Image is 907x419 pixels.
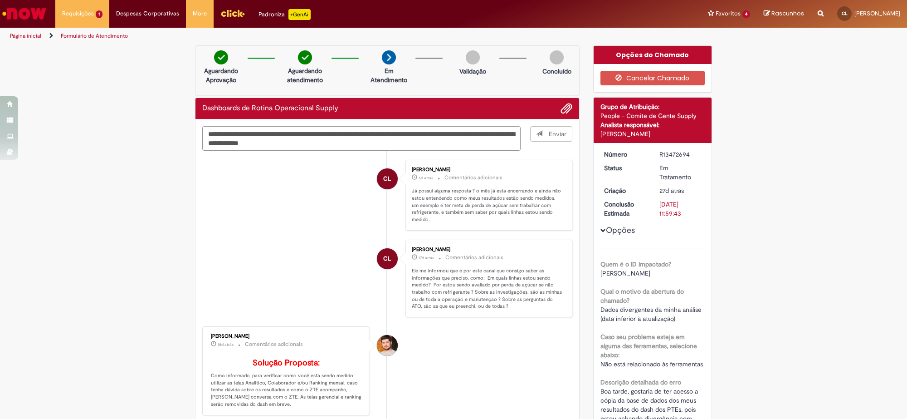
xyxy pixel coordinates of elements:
img: click_logo_yellow_360x200.png [220,6,245,20]
div: [PERSON_NAME] [600,129,705,138]
span: 17d atrás [419,255,434,261]
a: Rascunhos [764,10,804,18]
p: +GenAi [288,9,311,20]
b: Descrição detalhada do erro [600,378,681,386]
p: Concluído [542,67,571,76]
ul: Trilhas de página [7,28,598,44]
b: Solução Proposta: [253,358,320,368]
span: CL [383,248,391,270]
div: [DATE] 11:59:43 [659,200,702,218]
span: Dados divergentes da minha análise (data inferior à atualização) [600,306,703,323]
div: Cristiano Suzano Luiz [377,248,398,269]
b: Qual o motivo da abertura do chamado? [600,287,684,305]
span: 18d atrás [218,342,234,347]
span: 4 [742,10,750,18]
span: 6d atrás [419,175,433,181]
div: Analista responsável: [600,120,705,129]
div: Cristiano Suzano Luiz [377,168,398,189]
span: CL [383,168,391,190]
time: 12/09/2025 09:49:15 [218,342,234,347]
div: R13472694 [659,150,702,159]
small: Comentários adicionais [245,340,303,348]
dt: Criação [597,186,653,195]
a: Página inicial [10,32,41,39]
p: Já possui alguma resposta ? o mês já esta encerrando e ainda não estou entendendo como meus resul... [412,187,563,223]
span: Requisições [62,9,94,18]
button: Adicionar anexos [561,103,572,114]
span: More [193,9,207,18]
a: Formulário de Atendimento [61,32,128,39]
b: Caso seu problema esteja em alguma das ferramentas, selecione abaixo: [600,333,697,359]
span: 27d atrás [659,187,684,195]
img: ServiceNow [1,5,48,23]
p: Aguardando Aprovação [199,66,243,84]
p: Validação [459,67,486,76]
span: Favoritos [716,9,741,18]
span: [PERSON_NAME] [854,10,900,17]
div: People - Comite de Gente Supply [600,111,705,120]
span: 1 [96,10,102,18]
small: Comentários adicionais [445,254,503,261]
div: Opções do Chamado [594,46,712,64]
div: 02/09/2025 13:48:09 [659,186,702,195]
img: img-circle-grey.png [466,50,480,64]
div: [PERSON_NAME] [412,167,563,173]
dt: Conclusão Estimada [597,200,653,218]
textarea: Digite sua mensagem aqui... [202,126,521,151]
small: Comentários adicionais [444,174,502,182]
dt: Número [597,150,653,159]
div: [PERSON_NAME] [412,247,563,252]
p: Ele me informou que é por este canal que consigo saber as informações que preciso, como: Em quais... [412,267,563,310]
div: Em Tratamento [659,163,702,182]
img: check-circle-green.png [298,50,312,64]
div: [PERSON_NAME] [211,334,362,339]
div: Bruno Gusmao Oliveira [377,335,398,356]
dt: Status [597,163,653,173]
time: 24/09/2025 10:30:32 [419,175,433,181]
img: arrow-next.png [382,50,396,64]
div: Grupo de Atribuição: [600,102,705,111]
span: [PERSON_NAME] [600,269,650,277]
div: Padroniza [258,9,311,20]
span: Não está relacionado às ferramentas [600,360,703,368]
h2: Dashboards de Rotina Operacional Supply Histórico de tíquete [202,104,338,113]
span: Despesas Corporativas [116,9,179,18]
b: Quem é o ID Impactado? [600,260,671,268]
button: Cancelar Chamado [600,71,705,85]
img: check-circle-green.png [214,50,228,64]
img: img-circle-grey.png [550,50,564,64]
p: Em Atendimento [367,66,411,84]
p: Como informado, para verificar como você está sendo medido utilizar as telas Analítico, Colaborad... [211,359,362,408]
time: 02/09/2025 13:48:09 [659,187,684,195]
p: Aguardando atendimento [283,66,327,84]
span: Rascunhos [771,9,804,18]
span: CL [842,10,848,16]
